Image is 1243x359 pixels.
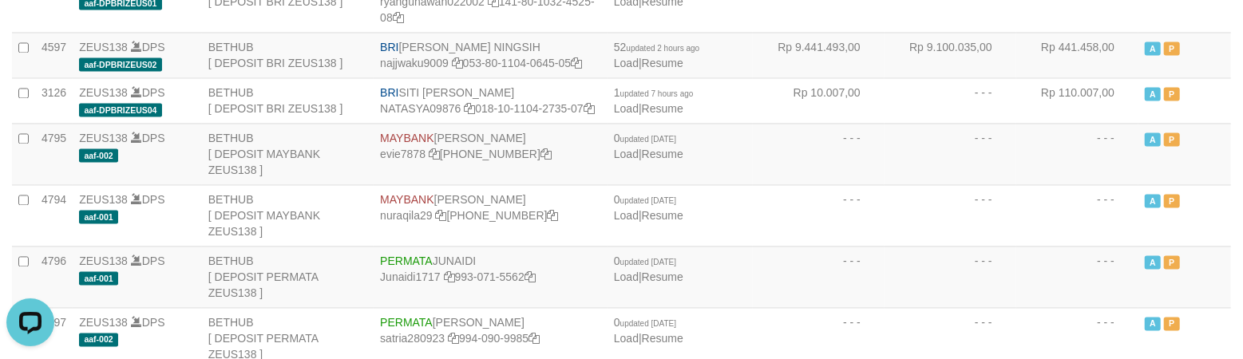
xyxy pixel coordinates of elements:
a: Load [614,270,639,283]
a: Copy Junaidi1717 to clipboard [444,270,455,283]
span: Paused [1164,87,1180,101]
a: evie7878 [380,148,426,160]
td: [PERSON_NAME] NINGSIH 053-80-1104-0645-05 [374,32,608,77]
span: 1 [614,86,694,99]
a: Load [614,148,639,160]
a: Copy 053801104064505 to clipboard [571,57,582,69]
span: aaf-DPBRIZEUS02 [79,57,162,71]
span: aaf-001 [79,271,118,285]
a: ZEUS138 [79,193,128,206]
a: Copy 8004940100 to clipboard [540,148,552,160]
span: Paused [1164,255,1180,269]
a: satria280923 [380,332,445,345]
a: najjwaku9009 [380,57,449,69]
td: - - - [753,246,885,307]
span: | [614,316,683,345]
span: Paused [1164,132,1180,146]
td: 4597 [35,32,73,77]
span: | [614,193,683,222]
a: Copy nuraqila29 to clipboard [436,209,447,222]
a: Load [614,57,639,69]
span: | [614,86,694,115]
a: ZEUS138 [79,316,128,329]
a: Load [614,332,639,345]
td: - - - [885,184,1016,246]
span: Active [1145,87,1161,101]
td: BETHUB [ DEPOSIT BRI ZEUS138 ] [202,32,374,77]
a: ZEUS138 [79,86,128,99]
a: Copy najjwaku9009 to clipboard [452,57,463,69]
span: aaf-002 [79,333,118,346]
span: updated [DATE] [620,319,676,328]
td: 4794 [35,184,73,246]
td: BETHUB [ DEPOSIT BRI ZEUS138 ] [202,77,374,123]
span: aaf-002 [79,148,118,162]
a: Resume [642,209,683,222]
td: DPS [73,32,202,77]
td: - - - [1016,184,1138,246]
span: 0 [614,316,676,329]
a: NATASYA09876 [380,102,461,115]
td: Rp 9.441.493,00 [753,32,885,77]
td: [PERSON_NAME] [PHONE_NUMBER] [374,123,608,184]
span: MAYBANK [380,193,433,206]
span: aaf-001 [79,210,118,223]
span: Active [1145,41,1161,55]
a: Copy NATASYA09876 to clipboard [464,102,475,115]
span: BRI [380,41,398,53]
span: updated 7 hours ago [620,89,694,98]
span: 52 [614,41,699,53]
td: - - - [753,123,885,184]
span: 0 [614,132,676,144]
span: Active [1145,132,1161,146]
span: updated 2 hours ago [627,44,700,53]
a: Copy evie7878 to clipboard [429,148,440,160]
span: MAYBANK [380,132,433,144]
a: Copy 141801032452508 to clipboard [393,11,404,24]
a: Copy 9930715562 to clipboard [525,270,536,283]
span: Active [1145,317,1161,330]
td: [PERSON_NAME] [PHONE_NUMBER] [374,184,608,246]
td: DPS [73,123,202,184]
span: | [614,41,699,69]
a: ZEUS138 [79,41,128,53]
a: Resume [642,270,683,283]
a: Copy 9940909985 to clipboard [528,332,540,345]
span: | [614,132,683,160]
td: DPS [73,184,202,246]
a: Copy 018101104273507 to clipboard [584,102,595,115]
td: JUNAIDI 993-071-5562 [374,246,608,307]
td: SITI [PERSON_NAME] 018-10-1104-2735-07 [374,77,608,123]
button: Open LiveChat chat widget [6,6,54,54]
a: Junaidi1717 [380,270,441,283]
a: Load [614,102,639,115]
td: - - - [1016,123,1138,184]
a: Resume [642,102,683,115]
a: Resume [642,332,683,345]
td: DPS [73,77,202,123]
span: updated [DATE] [620,196,676,205]
a: Copy satria280923 to clipboard [448,332,459,345]
td: Rp 110.007,00 [1016,77,1138,123]
td: 3126 [35,77,73,123]
span: PERMATA [380,254,433,267]
span: updated [DATE] [620,135,676,144]
span: 0 [614,193,676,206]
td: BETHUB [ DEPOSIT MAYBANK ZEUS138 ] [202,123,374,184]
span: Paused [1164,194,1180,207]
span: Active [1145,255,1161,269]
span: | [614,254,683,283]
td: - - - [885,77,1016,123]
td: Rp 441.458,00 [1016,32,1138,77]
a: nuraqila29 [380,209,432,222]
td: BETHUB [ DEPOSIT MAYBANK ZEUS138 ] [202,184,374,246]
td: Rp 10.007,00 [753,77,885,123]
td: DPS [73,246,202,307]
a: Copy 8743968600 to clipboard [548,209,559,222]
td: - - - [1016,246,1138,307]
span: PERMATA [380,316,433,329]
td: BETHUB [ DEPOSIT PERMATA ZEUS138 ] [202,246,374,307]
span: Active [1145,194,1161,207]
span: Paused [1164,41,1180,55]
a: Resume [642,148,683,160]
